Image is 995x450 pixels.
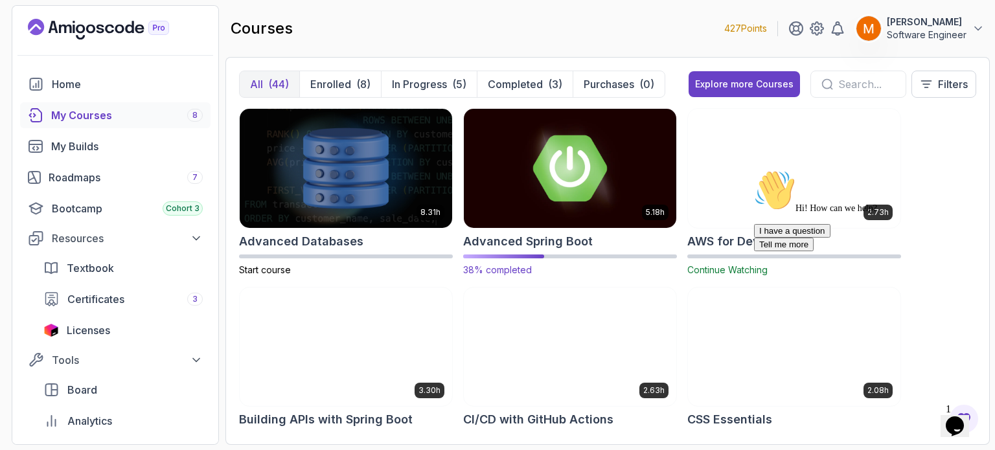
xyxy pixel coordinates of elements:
div: (0) [639,76,654,92]
p: Filters [938,76,968,92]
p: All [250,76,263,92]
p: Completed [488,76,543,92]
button: Filters [911,71,976,98]
p: 8.31h [420,207,440,218]
div: (8) [356,76,371,92]
p: [PERSON_NAME] [887,16,966,28]
button: Enrolled(8) [299,71,381,97]
button: Explore more Courses [689,71,800,97]
img: jetbrains icon [43,324,59,337]
iframe: chat widget [749,164,982,392]
div: (44) [268,76,289,92]
div: 👋Hi! How can we help?I have a questionTell me more [5,5,238,87]
button: All(44) [240,71,299,97]
span: 8 [192,110,198,120]
img: user profile image [856,16,881,41]
p: 2.63h [643,385,665,396]
button: Completed(3) [477,71,573,97]
a: AWS for Developers card2.73hAWS for DevelopersContinue Watching [687,108,901,276]
span: 7 [192,172,198,183]
a: courses [20,102,211,128]
span: Hi! How can we help? [5,39,128,49]
img: CI/CD with GitHub Actions card [464,287,676,407]
h2: CSS Essentials [687,411,772,429]
h2: AWS for Developers [687,232,803,251]
img: Advanced Spring Boot card [459,106,681,231]
span: Continue Watching [687,264,768,275]
a: licenses [36,317,211,343]
a: textbook [36,255,211,281]
span: Licenses [67,322,110,338]
div: Roadmaps [49,170,203,185]
p: 3.30h [418,385,440,396]
a: roadmaps [20,164,211,190]
div: Resources [52,231,203,246]
h2: courses [231,18,293,39]
button: user profile image[PERSON_NAME]Software Engineer [856,16,985,41]
p: In Progress [392,76,447,92]
p: 5.18h [646,207,665,218]
span: Cohort 3 [166,203,200,214]
div: My Builds [51,139,203,154]
h2: CI/CD with GitHub Actions [463,411,613,429]
button: Tools [20,348,211,372]
div: (5) [452,76,466,92]
div: Home [52,76,203,92]
a: Advanced Spring Boot card5.18hAdvanced Spring Boot38% completed [463,108,677,276]
button: Tell me more [5,73,65,87]
div: (3) [548,76,562,92]
p: 427 Points [724,22,767,35]
a: Landing page [28,19,199,39]
img: :wave: [5,5,47,47]
img: CSS Essentials card [688,287,900,407]
div: Explore more Courses [695,78,794,91]
p: Software Engineer [887,28,966,41]
p: Purchases [584,76,634,92]
a: analytics [36,408,211,434]
h2: Building APIs with Spring Boot [239,411,413,429]
span: Certificates [67,291,124,307]
span: Board [67,382,97,398]
a: builds [20,133,211,159]
img: Building APIs with Spring Boot card [240,287,452,407]
button: I have a question [5,60,82,73]
iframe: chat widget [941,398,982,437]
span: Analytics [67,413,112,429]
h2: Advanced Databases [239,232,363,251]
p: Enrolled [310,76,351,92]
h2: Advanced Spring Boot [463,232,593,251]
div: Tools [52,352,203,368]
button: Resources [20,227,211,250]
a: certificates [36,286,211,312]
span: 38% completed [463,264,532,275]
div: Bootcamp [52,201,203,216]
input: Search... [838,76,895,92]
div: My Courses [51,107,203,123]
img: Advanced Databases card [240,109,452,228]
a: board [36,377,211,403]
span: Start course [239,264,291,275]
span: Textbook [67,260,114,276]
button: Purchases(0) [573,71,665,97]
img: AWS for Developers card [688,109,900,228]
button: In Progress(5) [381,71,477,97]
span: 3 [192,294,198,304]
a: bootcamp [20,196,211,221]
a: home [20,71,211,97]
